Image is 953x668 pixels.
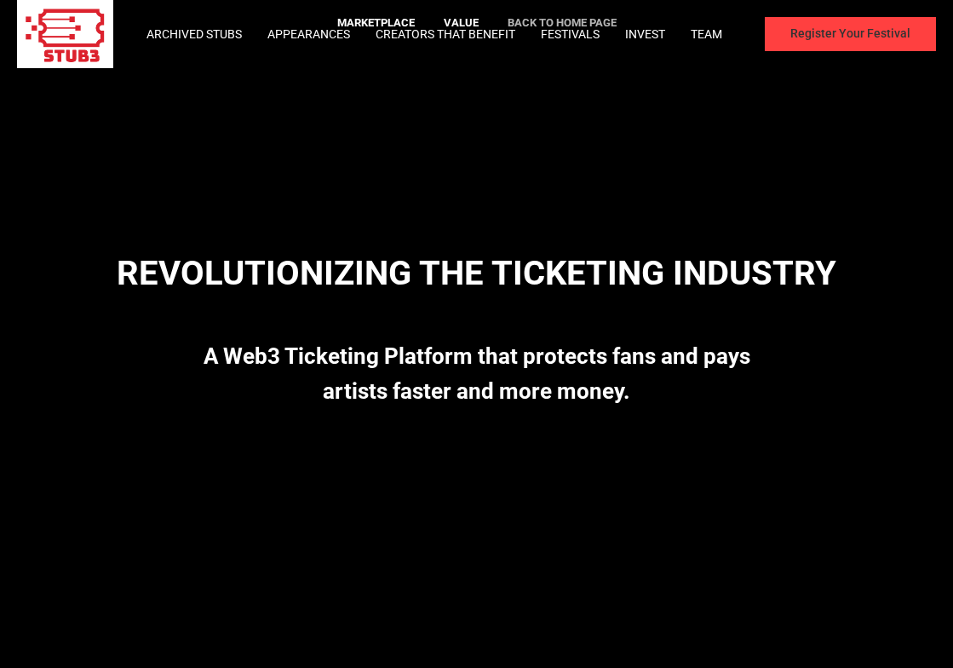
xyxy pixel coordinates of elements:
div: Revolutionizing the Ticketing Industry [77,213,877,293]
a: Creators that Benefit [376,27,515,41]
a: Archived Stubs [146,27,242,41]
a: Festivals [541,27,600,41]
strong: A Web3 Ticketing Platform that protects fans and pays artists faster and more money. [204,343,750,403]
a: Register Your Festival [765,17,936,51]
a: Invest [625,27,665,41]
span: Register Your Festival [790,26,910,43]
a: Appearances [267,27,350,41]
a: Team [691,27,722,41]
